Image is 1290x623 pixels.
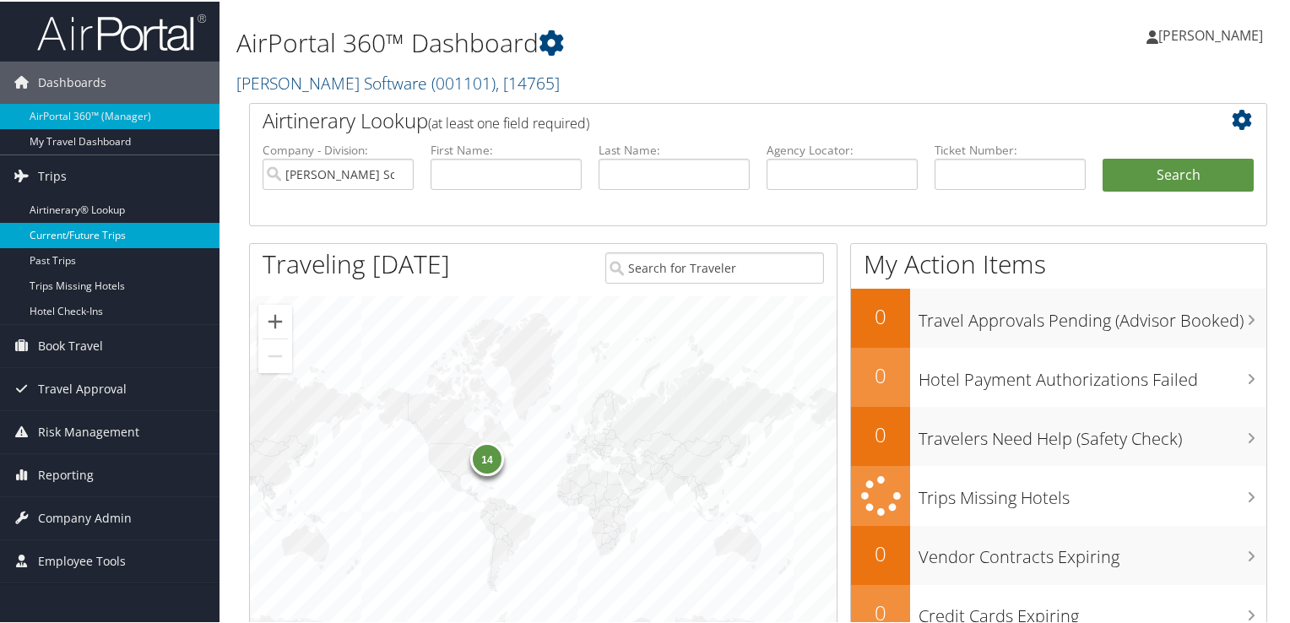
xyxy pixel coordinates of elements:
h2: 0 [851,301,910,329]
label: First Name: [431,140,582,157]
label: Last Name: [599,140,750,157]
a: 0Vendor Contracts Expiring [851,524,1266,583]
button: Zoom in [258,303,292,337]
h2: Airtinerary Lookup [263,105,1169,133]
span: Risk Management [38,409,139,452]
span: Employee Tools [38,539,126,581]
a: 0Travelers Need Help (Safety Check) [851,405,1266,464]
div: 14 [470,441,504,474]
span: Reporting [38,452,94,495]
button: Search [1103,157,1254,191]
h3: Travelers Need Help (Safety Check) [919,417,1266,449]
h3: Hotel Payment Authorizations Failed [919,358,1266,390]
span: (at least one field required) [428,112,589,131]
span: Dashboards [38,60,106,102]
h1: Traveling [DATE] [263,245,450,280]
h2: 0 [851,360,910,388]
a: 0Travel Approvals Pending (Advisor Booked) [851,287,1266,346]
span: Trips [38,154,67,196]
span: Company Admin [38,496,132,538]
h1: My Action Items [851,245,1266,280]
label: Ticket Number: [935,140,1086,157]
button: Zoom out [258,338,292,371]
h3: Travel Approvals Pending (Advisor Booked) [919,299,1266,331]
h2: 0 [851,419,910,447]
h3: Vendor Contracts Expiring [919,535,1266,567]
a: [PERSON_NAME] Software [236,70,560,93]
a: [PERSON_NAME] [1146,8,1280,59]
label: Company - Division: [263,140,414,157]
h1: AirPortal 360™ Dashboard [236,24,932,59]
span: Travel Approval [38,366,127,409]
a: Trips Missing Hotels [851,464,1266,524]
span: [PERSON_NAME] [1158,24,1263,43]
a: 0Hotel Payment Authorizations Failed [851,346,1266,405]
span: ( 001101 ) [431,70,496,93]
h2: 0 [851,538,910,566]
label: Agency Locator: [767,140,918,157]
input: Search for Traveler [605,251,825,282]
span: Book Travel [38,323,103,366]
h3: Trips Missing Hotels [919,476,1266,508]
span: , [ 14765 ] [496,70,560,93]
img: airportal-logo.png [37,11,206,51]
